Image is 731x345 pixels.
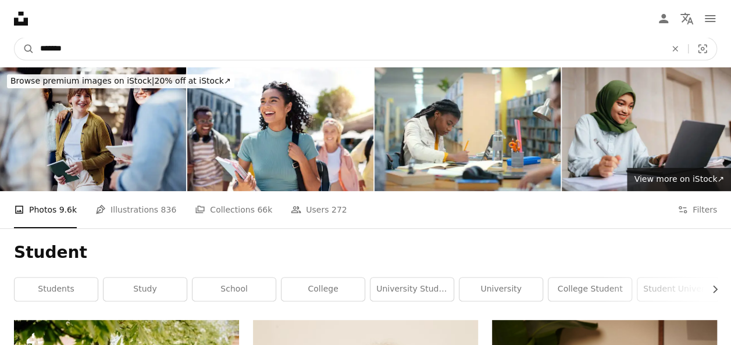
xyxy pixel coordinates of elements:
a: college [281,278,365,301]
span: 66k [257,203,272,216]
a: university [459,278,543,301]
button: Clear [662,38,688,60]
span: 836 [161,203,177,216]
a: students [15,278,98,301]
a: student university [637,278,721,301]
a: Illustrations 836 [95,191,176,228]
button: Search Unsplash [15,38,34,60]
button: Language [675,7,698,30]
a: university student [370,278,454,301]
span: 20% off at iStock ↗ [10,76,231,85]
button: Filters [677,191,717,228]
button: scroll list to the right [704,278,717,301]
a: school [192,278,276,301]
button: Visual search [689,38,716,60]
span: Browse premium images on iStock | [10,76,154,85]
button: Menu [698,7,722,30]
a: View more on iStock↗ [627,168,731,191]
a: Home — Unsplash [14,12,28,26]
a: Log in / Sign up [652,7,675,30]
form: Find visuals sitewide [14,37,717,60]
img: Writing, studying and notebook with woman in library for college research, education and project ... [375,67,561,191]
span: 272 [331,203,347,216]
a: Collections 66k [195,191,272,228]
h1: Student [14,242,717,263]
img: Walking, happy and girl with friends at university for learning, bonding and talking with fun. Pe... [187,67,373,191]
a: college student [548,278,632,301]
a: study [104,278,187,301]
a: Users 272 [291,191,347,228]
span: View more on iStock ↗ [634,174,724,184]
